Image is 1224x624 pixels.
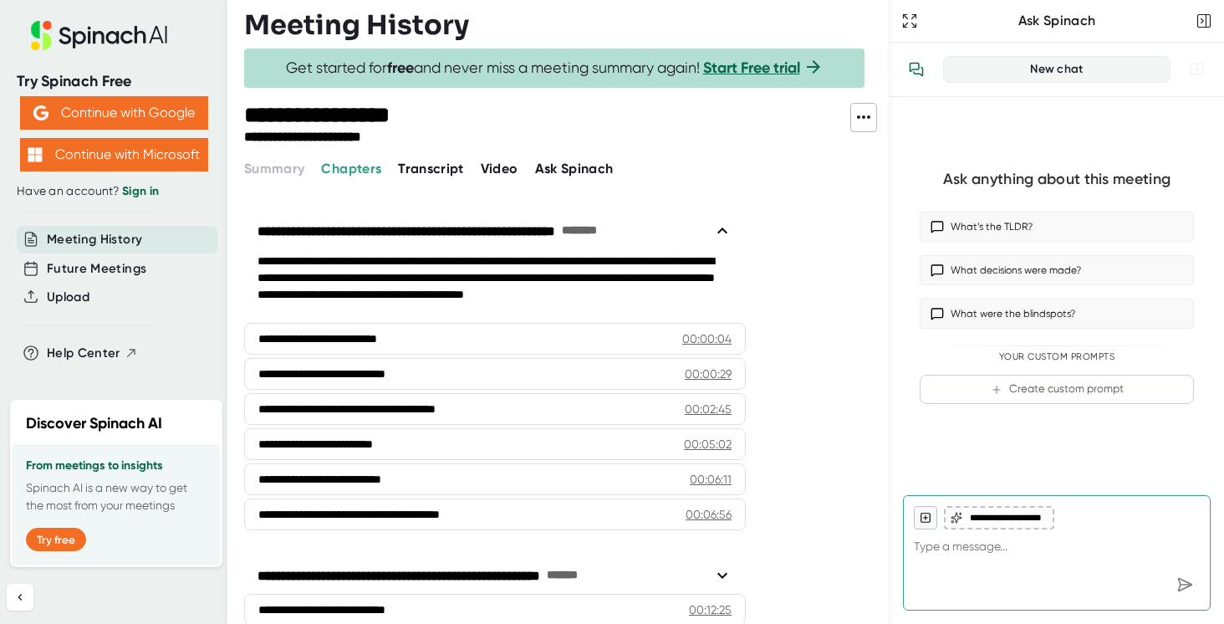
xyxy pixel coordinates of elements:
[920,212,1194,242] button: What’s the TLDR?
[1192,9,1216,33] button: Close conversation sidebar
[920,299,1194,329] button: What were the blindspots?
[321,161,381,176] span: Chapters
[17,184,211,199] div: Have an account?
[244,161,304,176] span: Summary
[47,259,146,279] button: Future Meetings
[686,506,732,523] div: 00:06:56
[398,161,464,176] span: Transcript
[920,375,1194,404] button: Create custom prompt
[690,471,732,488] div: 00:06:11
[943,170,1170,189] div: Ask anything about this meeting
[703,59,800,77] a: Start Free trial
[17,72,211,91] div: Try Spinach Free
[20,96,208,130] button: Continue with Google
[47,344,138,363] button: Help Center
[286,59,824,78] span: Get started for and never miss a meeting summary again!
[26,412,162,435] h2: Discover Spinach AI
[481,159,518,179] button: Video
[954,62,1160,77] div: New chat
[398,159,464,179] button: Transcript
[387,59,414,77] b: free
[685,401,732,417] div: 00:02:45
[244,9,469,41] h3: Meeting History
[921,13,1192,29] div: Ask Spinach
[20,138,208,171] button: Continue with Microsoft
[7,584,33,611] button: Collapse sidebar
[481,161,518,176] span: Video
[535,159,614,179] button: Ask Spinach
[900,53,933,86] button: View conversation history
[920,351,1194,363] div: Your Custom Prompts
[321,159,381,179] button: Chapters
[682,330,732,347] div: 00:00:04
[244,159,304,179] button: Summary
[1170,570,1200,600] div: Send message
[122,184,159,198] a: Sign in
[898,9,921,33] button: Expand to Ask Spinach page
[47,288,89,307] button: Upload
[47,230,142,249] button: Meeting History
[26,459,207,473] h3: From meetings to insights
[689,601,732,618] div: 00:12:25
[920,255,1194,285] button: What decisions were made?
[535,161,614,176] span: Ask Spinach
[684,436,732,453] div: 00:05:02
[33,105,48,120] img: Aehbyd4JwY73AAAAAElFTkSuQmCC
[26,479,207,514] p: Spinach AI is a new way to get the most from your meetings
[47,344,120,363] span: Help Center
[26,528,86,551] button: Try free
[685,366,732,382] div: 00:00:29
